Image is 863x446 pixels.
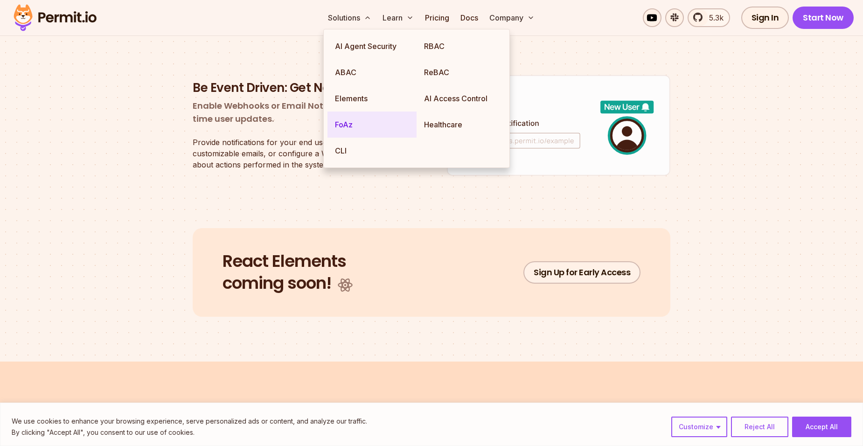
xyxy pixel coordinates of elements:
[327,85,417,111] a: Elements
[457,8,482,27] a: Docs
[671,417,727,437] button: Customize
[417,111,506,138] a: Healthcare
[9,2,101,34] img: Permit logo
[792,417,851,437] button: Accept All
[223,249,346,295] span: React Elements
[223,271,331,295] span: coming soon!
[327,111,417,138] a: FoAz
[327,59,417,85] a: ABAC
[327,138,417,164] a: CLI
[421,8,453,27] a: Pricing
[193,99,417,125] p: Enable Webhooks or Email Notification for get real-time user updates.
[703,12,724,23] span: 5.3k
[12,416,367,427] p: We use cookies to enhance your browsing experience, serve personalized ads or content, and analyz...
[324,8,375,27] button: Solutions
[193,137,417,170] p: Provide notifications for your end users with fully customizable emails, or configure a Webhook t...
[793,7,854,29] a: Start Now
[193,80,417,96] h3: Be Event Driven: Get Notified!
[486,8,538,27] button: Company
[523,261,640,284] a: Sign Up for Early Access
[417,33,506,59] a: RBAC
[327,33,417,59] a: AI Agent Security
[12,427,367,438] p: By clicking "Accept All", you consent to our use of cookies.
[688,8,730,27] a: 5.3k
[379,8,418,27] button: Learn
[731,417,788,437] button: Reject All
[741,7,789,29] a: Sign In
[417,85,506,111] a: AI Access Control
[417,59,506,85] a: ReBAC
